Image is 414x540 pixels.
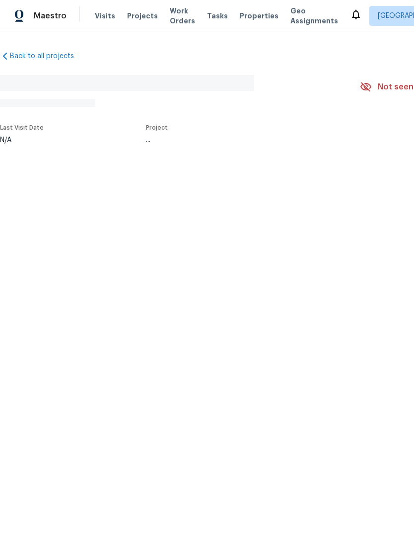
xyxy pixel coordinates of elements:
[146,137,337,144] div: ...
[170,6,195,26] span: Work Orders
[146,125,168,131] span: Project
[127,11,158,21] span: Projects
[34,11,67,21] span: Maestro
[290,6,338,26] span: Geo Assignments
[240,11,278,21] span: Properties
[207,12,228,19] span: Tasks
[95,11,115,21] span: Visits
